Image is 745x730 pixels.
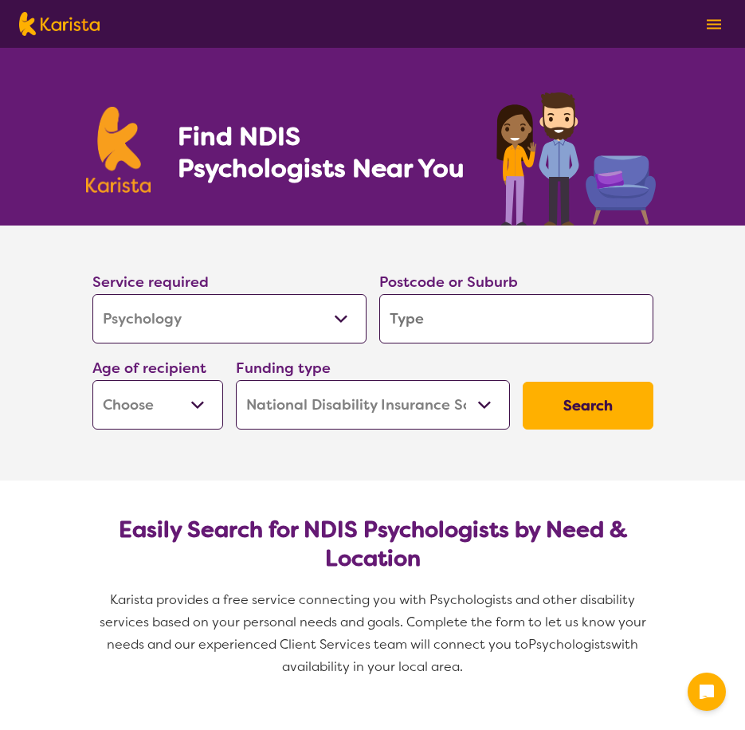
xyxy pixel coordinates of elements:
[523,382,653,430] button: Search
[105,516,641,573] h2: Easily Search for NDIS Psychologists by Need & Location
[92,273,209,292] label: Service required
[92,359,206,378] label: Age of recipient
[236,359,331,378] label: Funding type
[379,273,518,292] label: Postcode or Suburb
[19,12,100,36] img: Karista logo
[528,636,611,653] span: Psychologists
[379,294,653,343] input: Type
[86,107,151,193] img: Karista logo
[178,120,472,184] h1: Find NDIS Psychologists Near You
[100,591,649,653] span: Karista provides a free service connecting you with Psychologists and other disability services b...
[491,86,660,226] img: psychology
[707,19,721,29] img: menu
